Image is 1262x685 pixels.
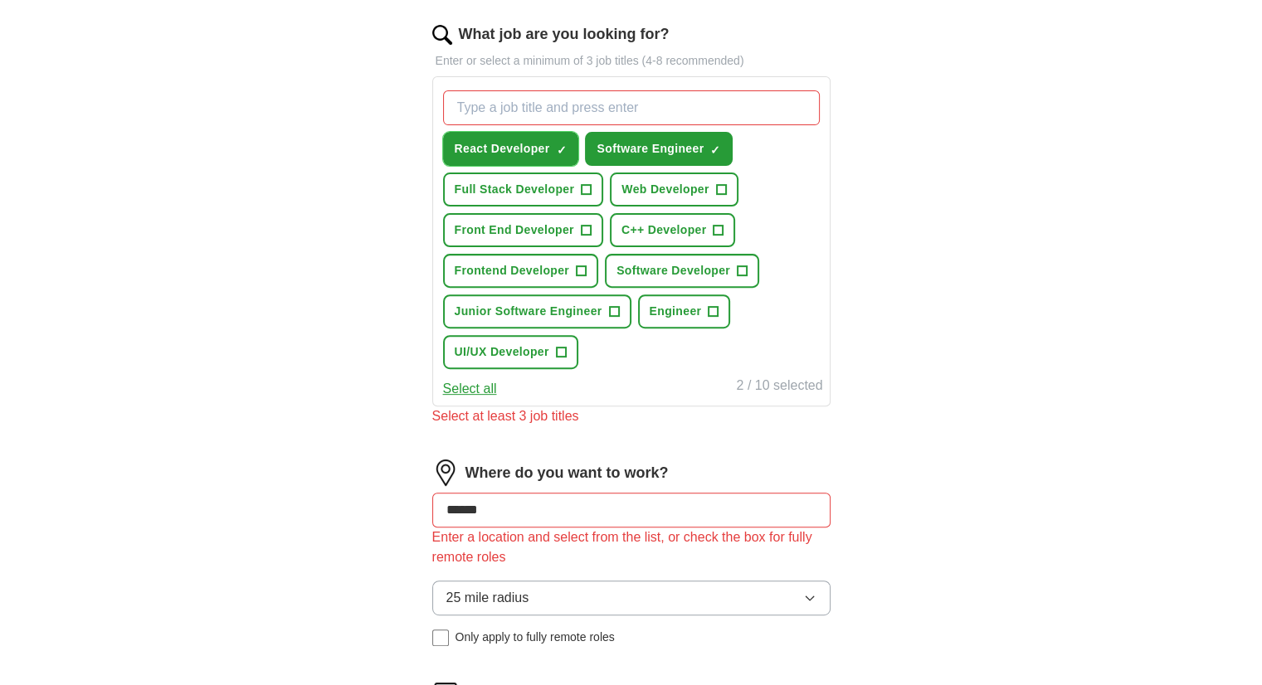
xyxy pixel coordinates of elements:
[443,213,603,247] button: Front End Developer
[455,140,550,158] span: React Developer
[443,132,579,166] button: React Developer✓
[432,406,831,426] div: Select at least 3 job titles
[432,52,831,70] p: Enter or select a minimum of 3 job titles (4-8 recommended)
[443,335,578,369] button: UI/UX Developer
[610,172,738,206] button: Web Developer
[610,213,736,247] button: C++ Developer
[459,23,670,46] label: What job are you looking for?
[465,462,669,484] label: Where do you want to work?
[710,143,720,157] span: ✓
[443,294,631,328] button: Junior Software Engineer
[443,254,599,288] button: Frontend Developer
[446,588,529,608] span: 25 mile radius
[605,254,759,288] button: Software Developer
[432,25,452,45] img: search.png
[455,181,575,198] span: Full Stack Developer
[616,262,730,279] span: Software Developer
[455,303,602,320] span: Junior Software Engineer
[585,132,733,166] button: Software Engineer✓
[432,527,831,567] div: Enter a location and select from the list, or check the box for fully remote roles
[621,221,707,239] span: C++ Developer
[456,629,615,646] span: Only apply to fully remote roles
[455,262,570,279] span: Frontend Developer
[432,629,449,646] input: Only apply to fully remote roles
[432,581,831,615] button: 25 mile radius
[621,181,709,198] span: Web Developer
[443,90,820,125] input: Type a job title and press enter
[443,172,604,206] button: Full Stack Developer
[455,343,549,361] span: UI/UX Developer
[455,221,574,239] span: Front End Developer
[597,140,704,158] span: Software Engineer
[638,294,731,328] button: Engineer
[432,459,459,486] img: location.png
[650,303,702,320] span: Engineer
[443,379,497,399] button: Select all
[556,143,566,157] span: ✓
[736,376,822,399] div: 2 / 10 selected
